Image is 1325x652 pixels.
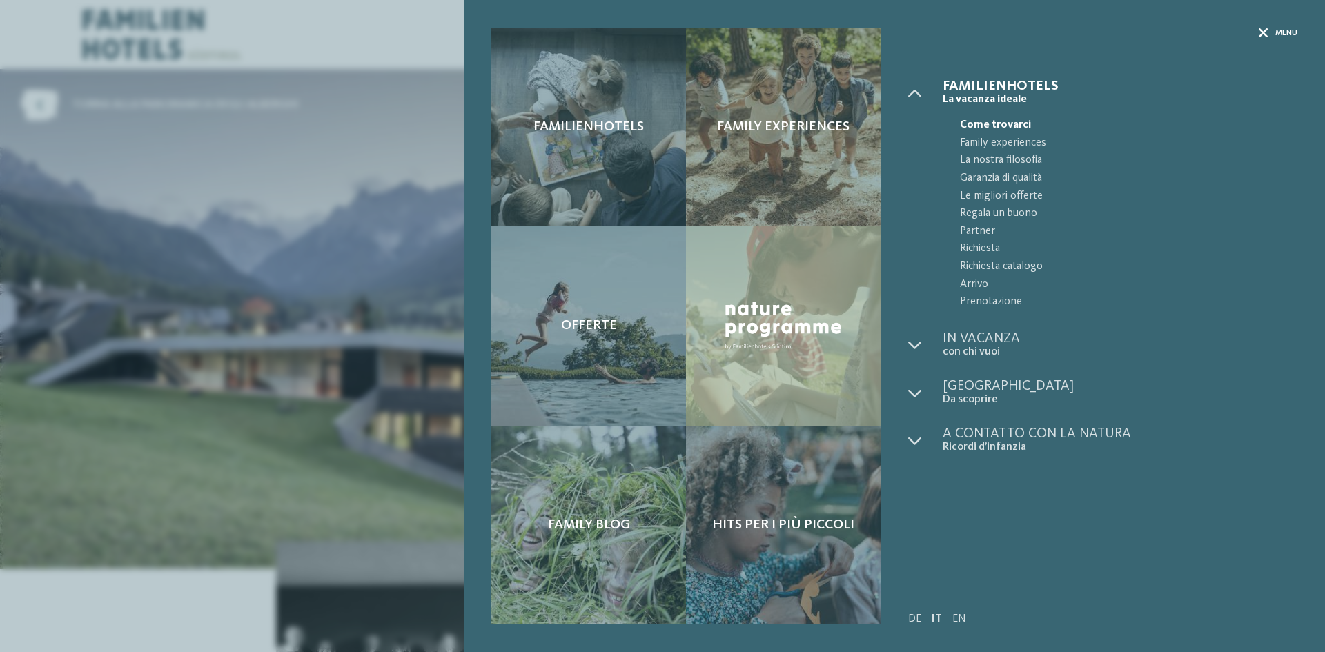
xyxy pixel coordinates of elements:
span: Family experiences [717,119,850,135]
span: Regala un buono [960,205,1297,223]
a: [GEOGRAPHIC_DATA] Da scoprire [943,379,1297,406]
span: Family experiences [960,135,1297,152]
a: Richiesta catalogo [943,258,1297,276]
span: Come trovarci [960,117,1297,135]
span: La vacanza ideale [943,93,1297,106]
span: Richiesta [960,240,1297,258]
span: Family Blog [548,517,630,533]
a: Partner [943,223,1297,241]
a: Regala un buono [943,205,1297,223]
span: In vacanza [943,332,1297,346]
a: Come trovarci [943,117,1297,135]
a: Il nostro family hotel a Sesto, il vostro rifugio sulle Dolomiti. Hits per i più piccoli [686,426,881,624]
span: Garanzia di qualità [960,170,1297,188]
span: Da scoprire [943,393,1297,406]
a: EN [952,613,966,624]
a: A contatto con la natura Ricordi d’infanzia [943,427,1297,454]
a: Familienhotels La vacanza ideale [943,79,1297,106]
a: Il nostro family hotel a Sesto, il vostro rifugio sulle Dolomiti. Family Blog [491,426,686,624]
span: Partner [960,223,1297,241]
span: Hits per i più piccoli [712,517,854,533]
span: Ricordi d’infanzia [943,441,1297,454]
a: Il nostro family hotel a Sesto, il vostro rifugio sulle Dolomiti. Nature Programme [686,226,881,425]
a: La nostra filosofia [943,152,1297,170]
span: Prenotazione [960,293,1297,311]
a: Richiesta [943,240,1297,258]
a: Arrivo [943,276,1297,294]
a: Il nostro family hotel a Sesto, il vostro rifugio sulle Dolomiti. Offerte [491,226,686,425]
a: DE [908,613,921,624]
span: La nostra filosofia [960,152,1297,170]
span: [GEOGRAPHIC_DATA] [943,379,1297,393]
a: Il nostro family hotel a Sesto, il vostro rifugio sulle Dolomiti. Familienhotels [491,28,686,226]
img: Nature Programme [720,297,846,354]
span: Le migliori offerte [960,188,1297,206]
span: Arrivo [960,276,1297,294]
a: Garanzia di qualità [943,170,1297,188]
a: Prenotazione [943,293,1297,311]
a: Il nostro family hotel a Sesto, il vostro rifugio sulle Dolomiti. Family experiences [686,28,881,226]
span: A contatto con la natura [943,427,1297,441]
a: Family experiences [943,135,1297,152]
span: Richiesta catalogo [960,258,1297,276]
a: In vacanza con chi vuoi [943,332,1297,359]
span: Familienhotels [943,79,1297,93]
a: Le migliori offerte [943,188,1297,206]
span: Menu [1275,28,1297,39]
span: con chi vuoi [943,346,1297,359]
span: Offerte [561,317,617,334]
a: IT [932,613,942,624]
span: Familienhotels [533,119,644,135]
